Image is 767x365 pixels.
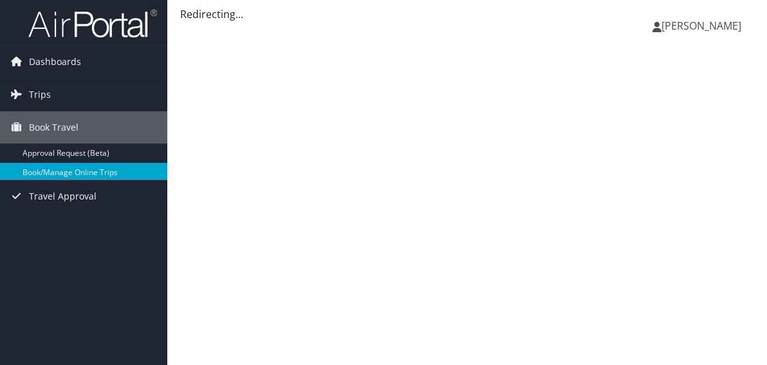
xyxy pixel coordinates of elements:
[29,46,81,78] span: Dashboards
[29,111,79,144] span: Book Travel
[652,6,754,45] a: [PERSON_NAME]
[661,19,741,33] span: [PERSON_NAME]
[28,8,157,39] img: airportal-logo.png
[180,6,754,22] div: Redirecting...
[29,79,51,111] span: Trips
[29,180,97,212] span: Travel Approval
